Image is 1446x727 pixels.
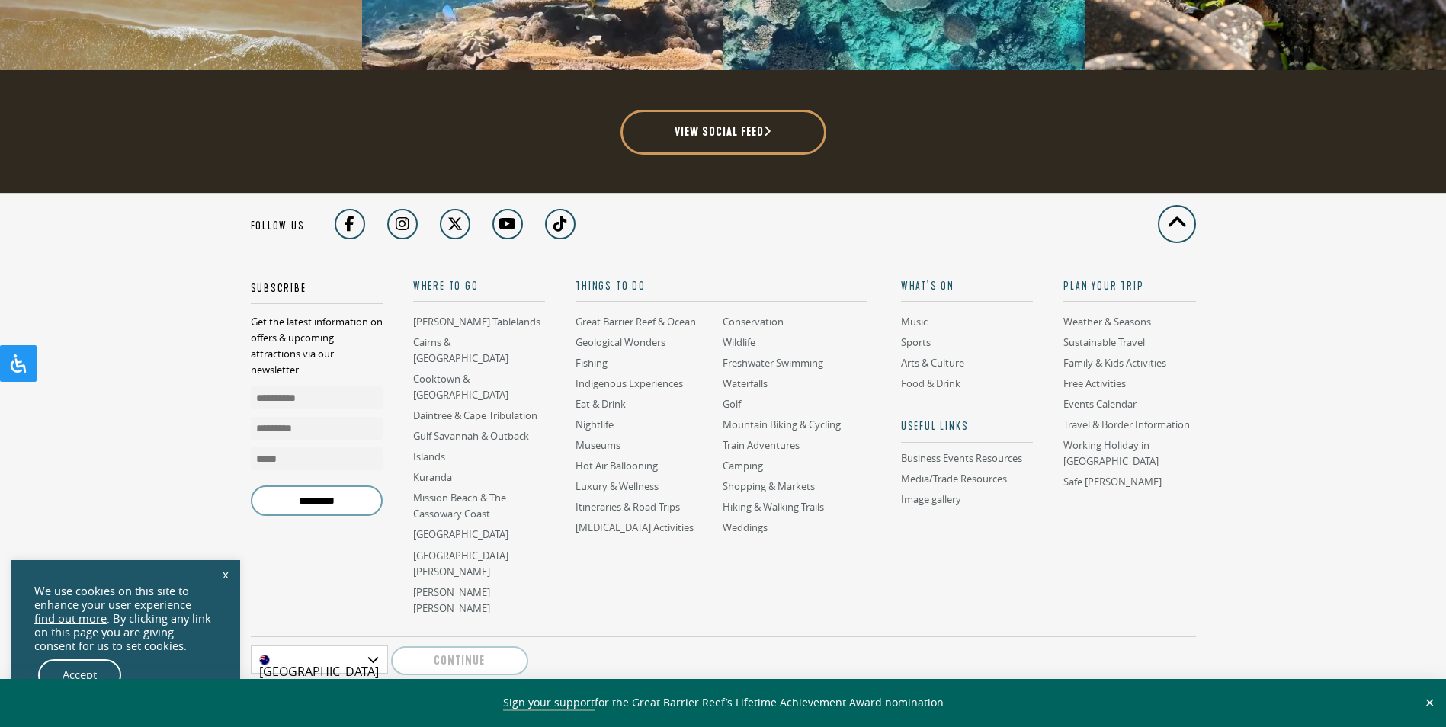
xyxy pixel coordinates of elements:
p: Get the latest information on offers & upcoming attractions via our newsletter. [251,314,383,378]
a: Mountain Biking & Cycling [723,418,841,432]
a: Food & Drink [901,376,960,391]
h5: Useful links [901,419,1033,443]
a: [PERSON_NAME] Tablelands [413,315,540,329]
a: Daintree & Cape Tribulation [413,408,537,423]
div: We use cookies on this site to enhance your user experience . By clicking any link on this page y... [34,584,217,653]
a: Events Calendar [1063,397,1137,412]
a: Eat & Drink [576,397,626,412]
a: [PERSON_NAME] [PERSON_NAME] [413,585,490,616]
a: Itineraries & Road Trips [576,500,680,514]
span: for the Great Barrier Reef’s Lifetime Achievement Award nomination [503,695,944,711]
a: Conservation [723,315,784,329]
a: Hiking & Walking Trails [723,500,824,514]
a: Great Barrier Reef & Ocean [576,315,696,329]
a: Train Adventures [723,438,800,453]
a: Luxury & Wellness [576,479,659,494]
button: Close [1421,696,1438,709]
a: Fishing [576,356,608,370]
a: Cooktown & [GEOGRAPHIC_DATA] [413,372,508,402]
a: [GEOGRAPHIC_DATA] [413,527,508,542]
a: Plan Your Trip [1063,279,1195,303]
a: Music [901,315,928,329]
a: Family & Kids Activities [1063,356,1166,370]
svg: Open Accessibility Panel [9,354,27,373]
a: Sports [901,335,931,350]
a: Hot Air Ballooning [576,459,658,473]
a: Media/Trade Resources [901,472,1007,486]
a: Business Events Resources [901,452,1033,466]
a: What’s On [901,279,1033,303]
a: Where To Go [413,279,545,303]
a: Arts & Culture [901,356,964,370]
a: Golf [723,397,741,412]
a: Travel & Border Information [1063,418,1190,432]
h5: Follow us [251,219,305,240]
a: Things To Do [576,279,867,303]
a: Waterfalls [723,376,768,391]
a: Cairns & [GEOGRAPHIC_DATA] [413,335,508,366]
a: Mission Beach & The Cassowary Coast [413,491,506,521]
h5: Subscribe [251,281,383,305]
div: [GEOGRAPHIC_DATA] [251,645,388,674]
a: Indigenous Experiences [576,376,683,391]
a: Image gallery [901,492,961,507]
a: Safe [PERSON_NAME] [1063,475,1162,489]
a: Shopping & Markets [723,479,815,494]
a: View social feed [620,110,826,155]
a: Camping [723,459,763,473]
a: find out more [34,612,107,626]
a: Geological Wonders [576,335,665,350]
a: [GEOGRAPHIC_DATA][PERSON_NAME] [413,549,508,579]
a: Sustainable Travel [1063,335,1145,350]
a: Free Activities [1063,376,1126,391]
a: Sign your support [503,695,595,711]
a: Weddings [723,520,768,535]
a: Weather & Seasons [1063,315,1151,329]
a: Islands [413,450,445,464]
a: Museums [576,438,620,453]
a: Nightlife [576,418,614,432]
a: [MEDICAL_DATA] Activities [576,520,694,535]
a: x [215,557,236,591]
a: Wildlife [723,335,755,350]
a: Gulf Savannah & Outback [413,429,529,444]
a: Working Holiday in [GEOGRAPHIC_DATA] [1063,438,1159,469]
a: Freshwater Swimming [723,356,823,370]
a: Accept [38,659,121,691]
a: Kuranda [413,470,452,485]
